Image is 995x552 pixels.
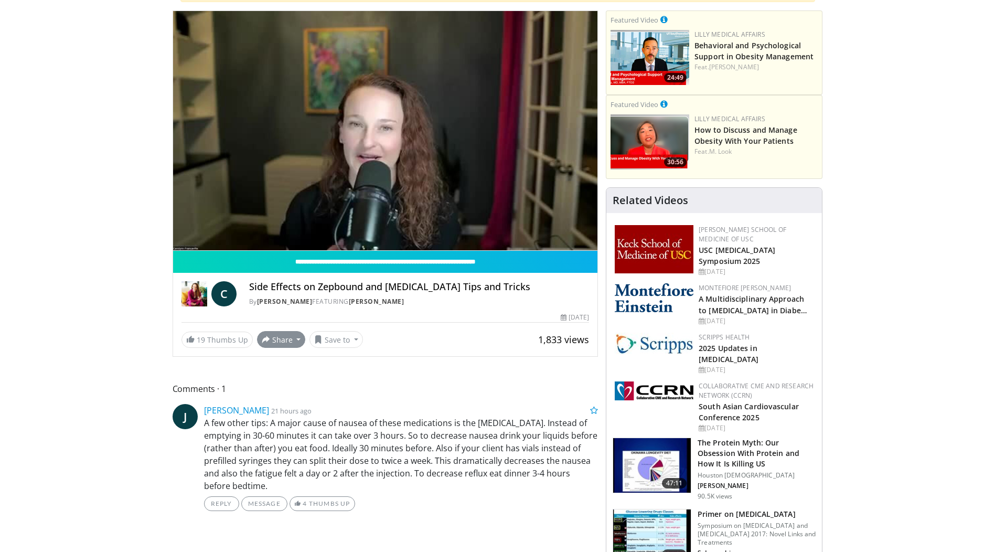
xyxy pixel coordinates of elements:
[309,331,363,348] button: Save to
[699,316,814,326] div: [DATE]
[694,40,814,61] a: Behavioral and Psychological Support in Obesity Management
[664,157,687,167] span: 30:56
[349,297,404,306] a: [PERSON_NAME]
[204,417,598,492] p: A few other tips: A major cause of nausea of these medications is the [MEDICAL_DATA]. Instead of ...
[249,281,589,293] h4: Side Effects on Zepbound and [MEDICAL_DATA] Tips and Tricks
[694,114,765,123] a: Lilly Medical Affairs
[709,62,759,71] a: [PERSON_NAME]
[694,30,765,39] a: Lilly Medical Affairs
[698,509,816,519] h3: Primer on [MEDICAL_DATA]
[699,333,750,342] a: Scripps Health
[699,401,799,422] a: South Asian Cardiovascular Conference 2025
[662,478,687,489] span: 47:11
[561,313,589,322] div: [DATE]
[615,333,693,354] img: c9f2b0b7-b02a-4276-a72a-b0cbb4230bc1.jpg.150x105_q85_autocrop_double_scale_upscale_version-0.2.jpg
[173,382,598,396] span: Comments 1
[538,333,589,346] span: 1,833 views
[181,332,253,348] a: 19 Thumbs Up
[204,496,239,511] a: Reply
[664,73,687,82] span: 24:49
[611,30,689,85] a: 24:49
[204,405,269,416] a: [PERSON_NAME]
[615,283,693,312] img: b0142b4c-93a1-4b58-8f91-5265c282693c.png.150x105_q85_autocrop_double_scale_upscale_version-0.2.png
[694,62,818,72] div: Feat.
[699,365,814,375] div: [DATE]
[241,496,287,511] a: Message
[173,404,198,429] a: J
[709,147,732,156] a: M. Look
[694,125,797,146] a: How to Discuss and Manage Obesity With Your Patients
[611,114,689,169] a: 30:56
[257,331,306,348] button: Share
[615,225,693,273] img: 7b941f1f-d101-407a-8bfa-07bd47db01ba.png.150x105_q85_autocrop_double_scale_upscale_version-0.2.jpg
[271,406,312,416] small: 21 hours ago
[699,225,786,243] a: [PERSON_NAME] School of Medicine of USC
[181,281,207,306] img: Dr. Carolynn Francavilla
[613,438,691,493] img: b7b8b05e-5021-418b-a89a-60a270e7cf82.150x105_q85_crop-smart_upscale.jpg
[249,297,589,306] div: By FEATURING
[615,381,693,400] img: a04ee3ba-8487-4636-b0fb-5e8d268f3737.png.150x105_q85_autocrop_double_scale_upscale_version-0.2.png
[197,335,205,345] span: 19
[257,297,313,306] a: [PERSON_NAME]
[613,438,816,501] a: 47:11 The Protein Myth: Our Obsession With Protein and How It Is Killing US Houston [DEMOGRAPHIC_...
[698,522,816,547] p: Symposium on [MEDICAL_DATA] and [MEDICAL_DATA] 2017: Novel Links and Treatments
[611,100,658,109] small: Featured Video
[303,500,307,507] span: 4
[698,438,816,469] h3: The Protein Myth: Our Obsession With Protein and How It Is Killing US
[613,194,688,207] h4: Related Videos
[699,343,758,364] a: 2025 Updates in [MEDICAL_DATA]
[173,11,598,251] video-js: Video Player
[290,496,355,511] a: 4 Thumbs Up
[611,15,658,25] small: Featured Video
[211,281,237,306] a: C
[698,482,816,490] p: [PERSON_NAME]
[699,294,807,315] a: A Multidisciplinary Approach to [MEDICAL_DATA] in Diabe…
[699,423,814,433] div: [DATE]
[699,245,775,266] a: USC [MEDICAL_DATA] Symposium 2025
[694,147,818,156] div: Feat.
[699,267,814,277] div: [DATE]
[699,283,791,292] a: Montefiore [PERSON_NAME]
[698,492,732,501] p: 90.5K views
[611,30,689,85] img: ba3304f6-7838-4e41-9c0f-2e31ebde6754.png.150x105_q85_crop-smart_upscale.png
[699,381,814,400] a: Collaborative CME and Research Network (CCRN)
[611,114,689,169] img: c98a6a29-1ea0-4bd5-8cf5-4d1e188984a7.png.150x105_q85_crop-smart_upscale.png
[698,471,816,480] p: Houston [DEMOGRAPHIC_DATA]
